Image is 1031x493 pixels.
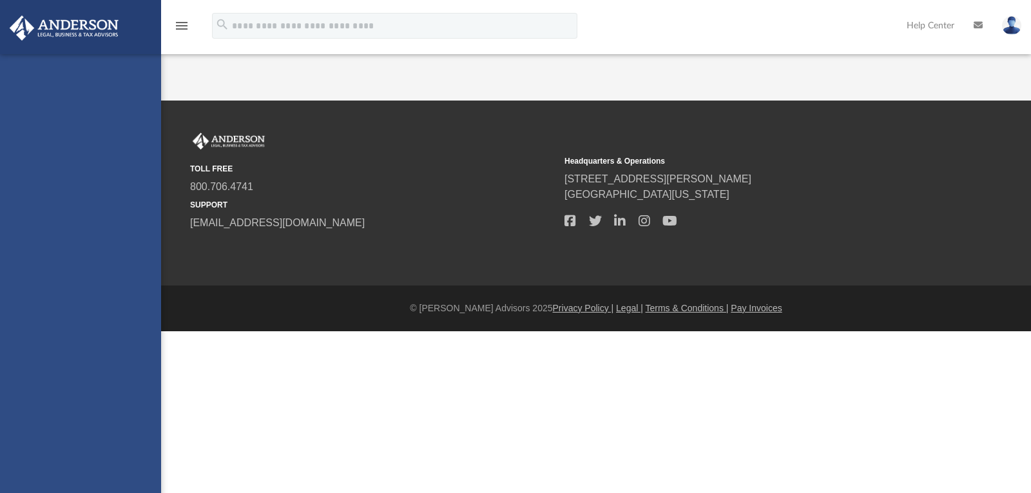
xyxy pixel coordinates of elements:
a: [STREET_ADDRESS][PERSON_NAME] [564,173,751,184]
i: search [215,17,229,32]
a: Legal | [616,303,643,313]
a: [GEOGRAPHIC_DATA][US_STATE] [564,189,729,200]
div: © [PERSON_NAME] Advisors 2025 [161,302,1031,315]
small: TOLL FREE [190,163,555,175]
img: User Pic [1002,16,1021,35]
small: SUPPORT [190,199,555,211]
a: [EMAIL_ADDRESS][DOMAIN_NAME] [190,217,365,228]
a: Pay Invoices [731,303,782,313]
a: menu [174,24,189,34]
a: Privacy Policy | [553,303,614,313]
img: Anderson Advisors Platinum Portal [190,133,267,150]
a: Terms & Conditions | [646,303,729,313]
small: Headquarters & Operations [564,155,930,167]
a: 800.706.4741 [190,181,253,192]
img: Anderson Advisors Platinum Portal [6,15,122,41]
i: menu [174,18,189,34]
